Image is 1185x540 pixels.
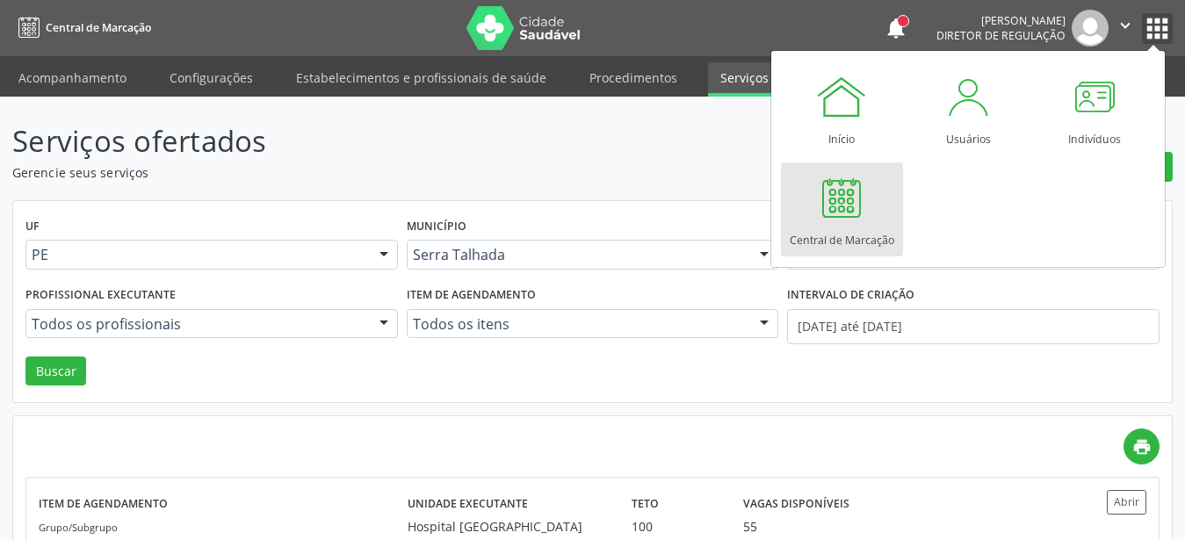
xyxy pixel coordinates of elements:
label: Item de agendamento [407,282,536,309]
label: Vagas disponíveis [743,490,849,517]
a: Estabelecimentos e profissionais de saúde [284,62,559,93]
p: Gerencie seus serviços [12,163,825,182]
a: Configurações [157,62,265,93]
a: Procedimentos [577,62,690,93]
input: Selecione um intervalo [787,309,1160,344]
label: Profissional executante [25,282,176,309]
span: Serra Talhada [413,246,743,263]
img: img [1072,10,1109,47]
label: Intervalo de criação [787,282,914,309]
span: Central de Marcação [46,20,151,35]
button:  [1109,10,1142,47]
span: Todos os itens [413,315,743,333]
a: Central de Marcação [12,13,151,42]
a: Central de Marcação [781,162,903,256]
a: Acompanhamento [6,62,139,93]
i:  [1116,16,1135,35]
button: apps [1142,13,1173,44]
a: print [1124,428,1160,464]
div: [PERSON_NAME] [936,13,1066,28]
span: Todos os profissionais [32,315,362,333]
label: Item de agendamento [39,490,168,517]
p: Serviços ofertados [12,119,825,163]
a: Usuários [907,61,1030,155]
label: UF [25,213,40,241]
div: Hospital [GEOGRAPHIC_DATA] [408,517,607,536]
button: Buscar [25,356,86,386]
span: Diretor de regulação [936,28,1066,43]
label: Teto [632,490,659,517]
button: notifications [884,16,908,40]
small: Grupo/Subgrupo [39,521,118,534]
div: 55 [743,517,757,536]
span: PE [32,246,362,263]
a: Serviços ofertados [708,62,841,97]
a: Início [781,61,903,155]
label: Unidade executante [408,490,528,517]
label: Município [407,213,466,241]
div: 100 [632,517,719,536]
button: Abrir [1107,490,1146,514]
a: Indivíduos [1034,61,1156,155]
i: print [1132,437,1152,457]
